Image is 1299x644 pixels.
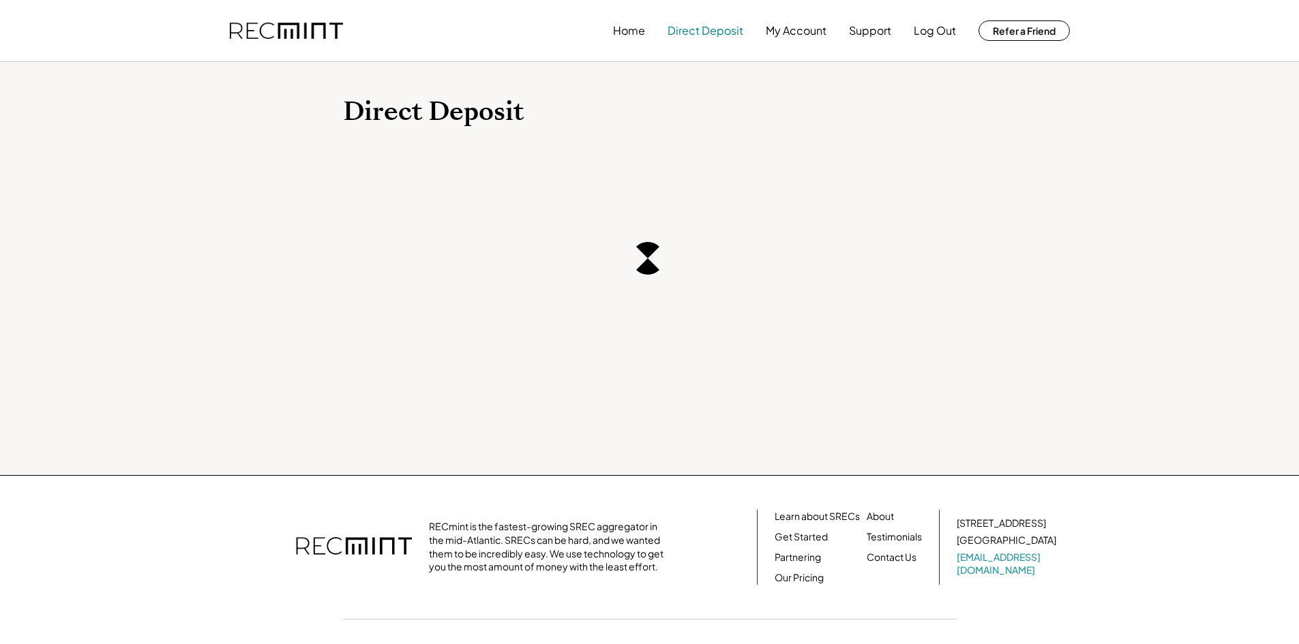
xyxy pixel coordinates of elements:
[775,571,824,585] a: Our Pricing
[429,520,671,573] div: RECmint is the fastest-growing SREC aggregator in the mid-Atlantic. SRECs can be hard, and we wan...
[296,523,412,571] img: recmint-logotype%403x.png
[613,17,645,44] button: Home
[957,551,1059,577] a: [EMAIL_ADDRESS][DOMAIN_NAME]
[914,17,956,44] button: Log Out
[766,17,826,44] button: My Account
[957,517,1046,530] div: [STREET_ADDRESS]
[775,551,821,564] a: Partnering
[867,530,922,544] a: Testimonials
[775,510,860,523] a: Learn about SRECs
[867,551,916,564] a: Contact Us
[979,20,1070,41] button: Refer a Friend
[343,96,957,128] h1: Direct Deposit
[668,17,743,44] button: Direct Deposit
[957,534,1056,547] div: [GEOGRAPHIC_DATA]
[230,22,343,40] img: recmint-logotype%403x.png
[849,17,891,44] button: Support
[775,530,828,544] a: Get Started
[867,510,894,523] a: About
